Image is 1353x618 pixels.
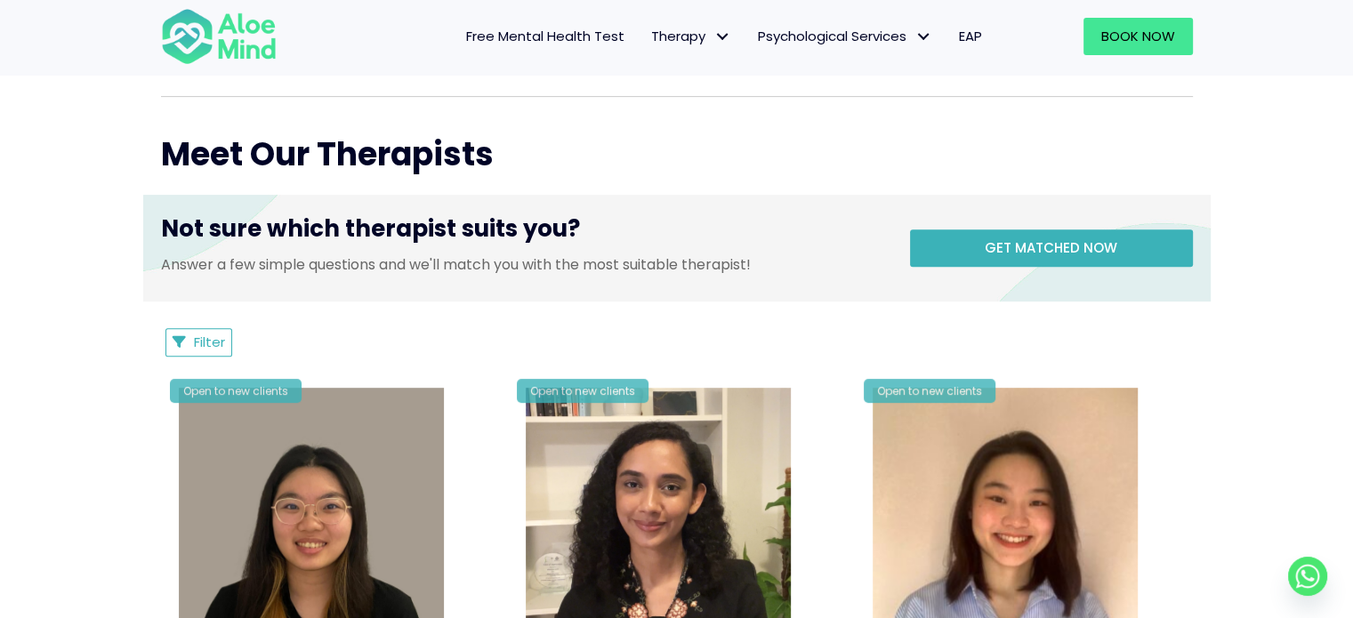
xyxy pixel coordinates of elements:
[959,27,982,45] span: EAP
[710,24,736,50] span: Therapy: submenu
[161,7,277,66] img: Aloe mind Logo
[1083,18,1193,55] a: Book Now
[946,18,995,55] a: EAP
[864,379,995,403] div: Open to new clients
[161,132,494,177] span: Meet Our Therapists
[517,379,648,403] div: Open to new clients
[638,18,745,55] a: TherapyTherapy: submenu
[1288,557,1327,596] a: Whatsapp
[651,27,731,45] span: Therapy
[161,213,883,253] h3: Not sure which therapist suits you?
[161,254,883,275] p: Answer a few simple questions and we'll match you with the most suitable therapist!
[300,18,995,55] nav: Menu
[745,18,946,55] a: Psychological ServicesPsychological Services: submenu
[194,333,225,351] span: Filter
[911,24,937,50] span: Psychological Services: submenu
[758,27,932,45] span: Psychological Services
[165,328,233,357] button: Filter Listings
[466,27,624,45] span: Free Mental Health Test
[910,229,1193,267] a: Get matched now
[985,238,1117,257] span: Get matched now
[170,379,302,403] div: Open to new clients
[453,18,638,55] a: Free Mental Health Test
[1101,27,1175,45] span: Book Now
